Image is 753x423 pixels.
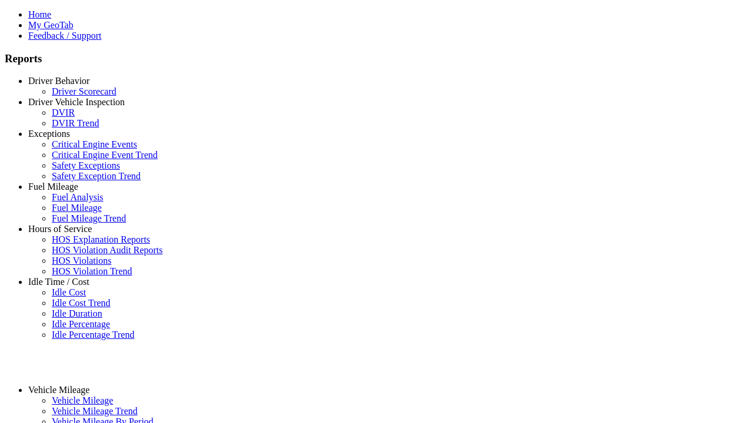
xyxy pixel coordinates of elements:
a: Hours of Service [28,224,92,234]
a: Driver Behavior [28,76,89,86]
a: Idle Time / Cost [28,277,89,287]
a: Safety Exception Trend [52,171,141,181]
a: Home [28,9,51,19]
a: Fuel Mileage [52,203,102,213]
a: Driver Vehicle Inspection [28,97,125,107]
a: Feedback / Support [28,31,101,41]
a: Fuel Mileage [28,182,78,192]
a: Critical Engine Event Trend [52,150,158,160]
a: DVIR Trend [52,118,99,128]
a: Critical Engine Events [52,139,137,149]
a: Vehicle Mileage [28,385,89,395]
a: HOS Violation Audit Reports [52,245,163,255]
a: HOS Violations [52,256,111,266]
a: Fuel Mileage Trend [52,213,126,223]
a: Idle Duration [52,308,102,318]
a: Idle Cost Trend [52,298,111,308]
a: Idle Percentage Trend [52,330,134,340]
a: Driver Scorecard [52,86,116,96]
a: HOS Violation Trend [52,266,132,276]
a: Safety Exceptions [52,160,120,170]
a: Vehicle Mileage [52,395,113,405]
a: HOS Explanation Reports [52,234,150,244]
a: Vehicle Mileage Trend [52,406,138,416]
h3: Reports [5,52,748,65]
a: Exceptions [28,129,70,139]
a: Idle Cost [52,287,86,297]
a: DVIR [52,108,75,117]
a: Fuel Analysis [52,192,104,202]
a: My GeoTab [28,20,74,30]
a: Idle Percentage [52,319,110,329]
